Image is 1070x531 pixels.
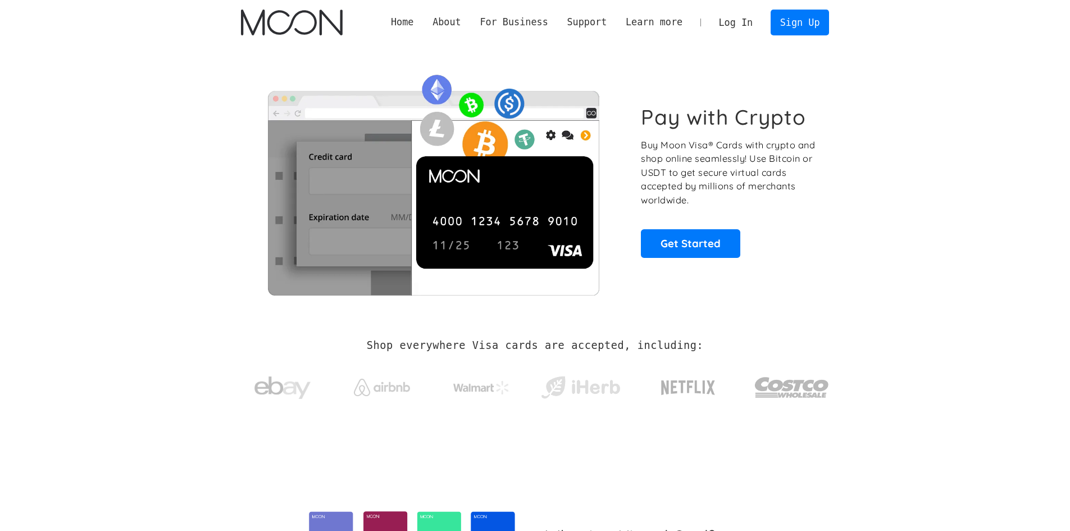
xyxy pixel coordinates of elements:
img: Costco [754,366,830,409]
h2: Shop everywhere Visa cards are accepted, including: [367,339,703,352]
div: Learn more [616,15,692,29]
img: Moon Logo [241,10,343,35]
a: Log In [709,10,762,35]
div: About [432,15,461,29]
a: Costco [754,355,830,414]
div: For Business [480,15,548,29]
a: Walmart [439,370,523,400]
img: iHerb [539,373,622,402]
a: home [241,10,343,35]
a: Get Started [641,229,740,257]
a: Netflix [638,362,739,407]
img: ebay [254,370,311,406]
a: Home [381,15,423,29]
a: Sign Up [771,10,829,35]
img: Netflix [660,374,716,402]
div: Support [567,15,607,29]
p: Buy Moon Visa® Cards with crypto and shop online seamlessly! Use Bitcoin or USDT to get secure vi... [641,138,817,207]
a: Airbnb [340,367,424,402]
img: Moon Cards let you spend your crypto anywhere Visa is accepted. [241,67,626,295]
div: Learn more [626,15,682,29]
div: For Business [471,15,558,29]
a: ebay [241,359,325,411]
h1: Pay with Crypto [641,105,806,130]
img: Walmart [453,381,509,394]
div: About [423,15,470,29]
div: Support [558,15,616,29]
a: iHerb [539,362,622,408]
img: Airbnb [354,379,410,396]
